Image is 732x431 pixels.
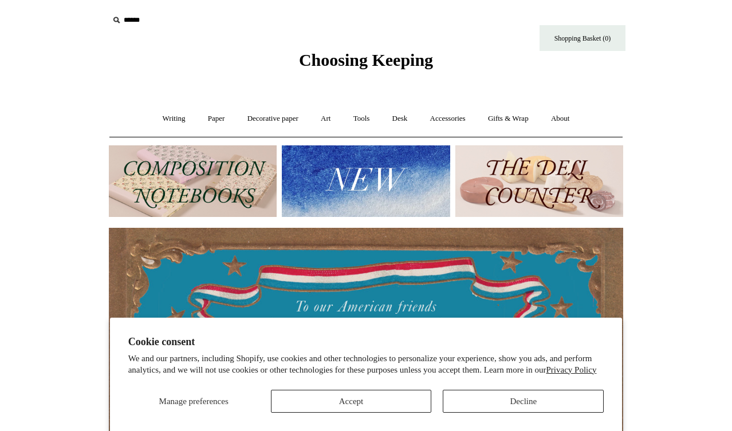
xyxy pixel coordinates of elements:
button: Manage preferences [128,390,259,413]
span: Choosing Keeping [299,50,433,69]
a: Accessories [420,104,476,134]
a: Decorative paper [237,104,309,134]
img: The Deli Counter [455,145,623,217]
a: Paper [198,104,235,134]
a: Gifts & Wrap [478,104,539,134]
button: Decline [443,390,604,413]
a: Art [310,104,341,134]
a: Shopping Basket (0) [540,25,625,51]
span: Manage preferences [159,397,229,406]
h2: Cookie consent [128,336,604,348]
a: About [541,104,580,134]
p: We and our partners, including Shopify, use cookies and other technologies to personalize your ex... [128,353,604,375]
button: Accept [271,390,432,413]
a: Writing [152,104,196,134]
a: Tools [343,104,380,134]
a: Privacy Policy [546,365,596,374]
img: 202302 Composition ledgers.jpg__PID:69722ee6-fa44-49dd-a067-31375e5d54ec [109,145,277,217]
img: New.jpg__PID:f73bdf93-380a-4a35-bcfe-7823039498e1 [282,145,450,217]
a: Desk [382,104,418,134]
a: Choosing Keeping [299,60,433,68]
